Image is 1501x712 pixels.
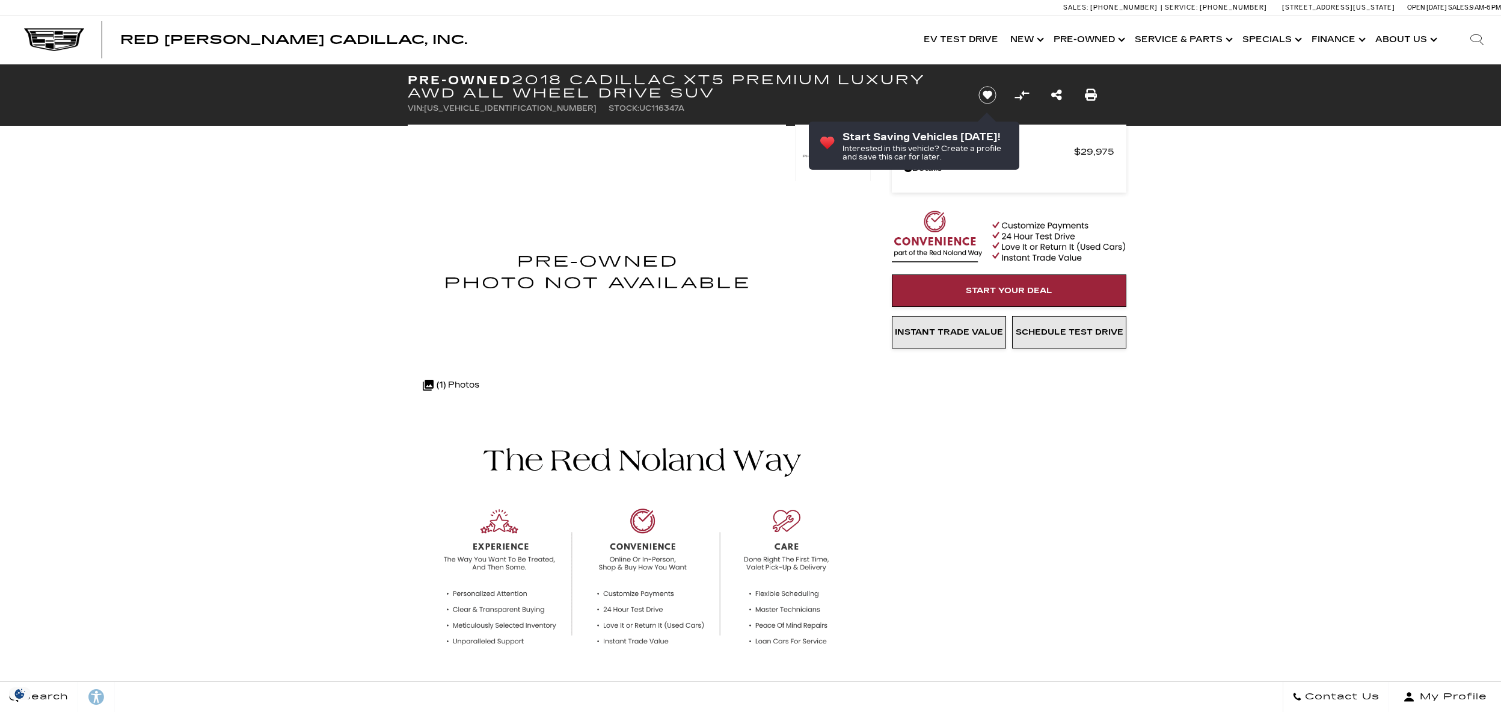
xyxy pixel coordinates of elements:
[1161,4,1270,11] a: Service: [PHONE_NUMBER]
[1407,4,1447,11] span: Open [DATE]
[1051,87,1062,104] a: Share this Pre-Owned 2018 Cadillac XT5 Premium Luxury AWD All Wheel Drive SUV
[895,327,1003,337] span: Instant Trade Value
[417,371,485,400] div: (1) Photos
[1063,4,1088,11] span: Sales:
[904,160,1114,177] a: Details
[1004,16,1048,64] a: New
[1236,16,1306,64] a: Specials
[904,143,1114,160] a: Red [PERSON_NAME] $29,975
[1090,4,1158,11] span: [PHONE_NUMBER]
[892,274,1126,307] a: Start Your Deal
[1306,16,1369,64] a: Finance
[19,689,69,705] span: Search
[904,143,1074,160] span: Red [PERSON_NAME]
[1282,4,1395,11] a: [STREET_ADDRESS][US_STATE]
[408,73,958,100] h1: 2018 Cadillac XT5 Premium Luxury AWD All Wheel Drive SUV
[1389,682,1501,712] button: Open user profile menu
[408,73,512,87] strong: Pre-Owned
[1448,4,1470,11] span: Sales:
[1415,689,1487,705] span: My Profile
[408,104,424,113] span: VIN:
[1013,86,1031,104] button: Compare Vehicle
[1048,16,1129,64] a: Pre-Owned
[1302,689,1380,705] span: Contact Us
[1470,4,1501,11] span: 9 AM-6 PM
[1369,16,1441,64] a: About Us
[408,125,786,416] img: Used 2018 RADIANT SILVER METALLIC Cadillac Premium Luxury AWD image 1
[120,34,467,46] a: Red [PERSON_NAME] Cadillac, Inc.
[639,104,684,113] span: UC116347A
[6,687,34,700] img: Opt-Out Icon
[974,85,1001,105] button: Save vehicle
[609,104,639,113] span: Stock:
[1283,682,1389,712] a: Contact Us
[1063,4,1161,11] a: Sales: [PHONE_NUMBER]
[1129,16,1236,64] a: Service & Parts
[795,125,871,183] img: Used 2018 RADIANT SILVER METALLIC Cadillac Premium Luxury AWD image 1
[1016,327,1123,337] span: Schedule Test Drive
[6,687,34,700] section: Click to Open Cookie Consent Modal
[892,316,1006,348] a: Instant Trade Value
[424,104,597,113] span: [US_VEHICLE_IDENTIFICATION_NUMBER]
[24,28,84,51] img: Cadillac Dark Logo with Cadillac White Text
[1074,143,1114,160] span: $29,975
[120,33,467,47] span: Red [PERSON_NAME] Cadillac, Inc.
[1085,87,1097,104] a: Print this Pre-Owned 2018 Cadillac XT5 Premium Luxury AWD All Wheel Drive SUV
[1200,4,1267,11] span: [PHONE_NUMBER]
[966,286,1052,296] span: Start Your Deal
[1165,4,1198,11] span: Service:
[918,16,1004,64] a: EV Test Drive
[1012,316,1126,348] a: Schedule Test Drive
